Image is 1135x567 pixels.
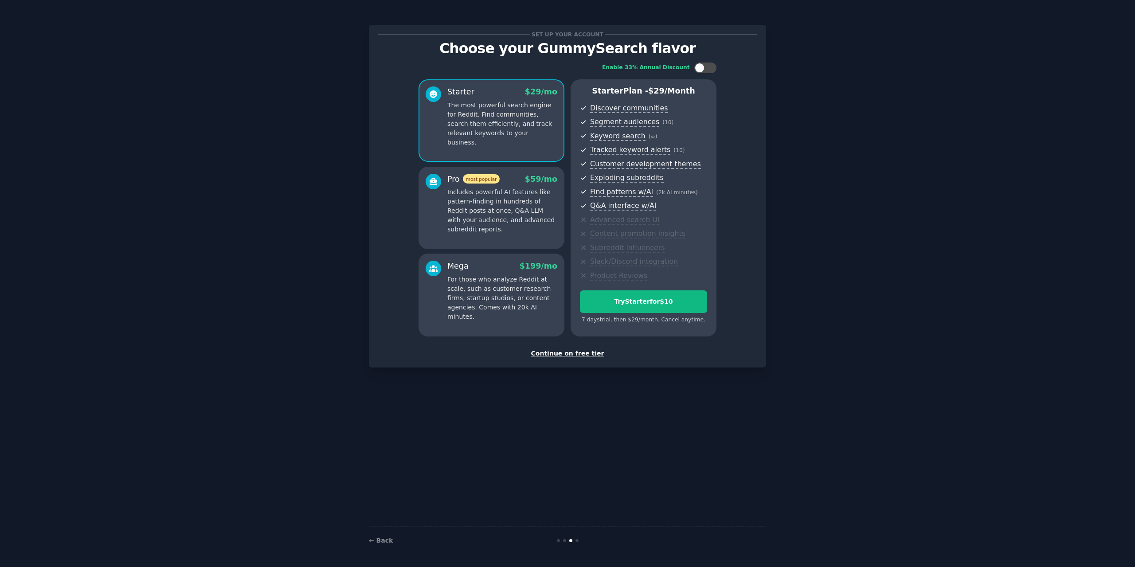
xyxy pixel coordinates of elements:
[447,174,500,185] div: Pro
[447,188,557,234] p: Includes powerful AI features like pattern-finding in hundreds of Reddit posts at once, Q&A LLM w...
[648,86,695,95] span: $ 29 /month
[580,316,707,324] div: 7 days trial, then $ 29 /month . Cancel anytime.
[590,201,656,211] span: Q&A interface w/AI
[525,87,557,96] span: $ 29 /mo
[590,117,659,127] span: Segment audiences
[447,275,557,321] p: For those who analyze Reddit at scale, such as customer research firms, startup studios, or conte...
[447,86,474,98] div: Starter
[656,189,698,196] span: ( 2k AI minutes )
[590,243,665,253] span: Subreddit influencers
[530,30,605,39] span: Set up your account
[580,290,707,313] button: TryStarterfor$10
[673,147,685,153] span: ( 10 )
[590,188,653,197] span: Find patterns w/AI
[649,133,658,140] span: ( ∞ )
[590,145,670,155] span: Tracked keyword alerts
[378,349,757,358] div: Continue on free tier
[590,104,668,113] span: Discover communities
[525,175,557,184] span: $ 59 /mo
[590,132,646,141] span: Keyword search
[378,41,757,56] p: Choose your GummySearch flavor
[580,297,707,306] div: Try Starter for $10
[369,537,393,544] a: ← Back
[590,271,647,281] span: Product Reviews
[447,261,469,272] div: Mega
[590,160,701,169] span: Customer development themes
[590,229,685,239] span: Content promotion insights
[662,119,673,125] span: ( 10 )
[602,64,690,72] div: Enable 33% Annual Discount
[590,257,678,266] span: Slack/Discord integration
[520,262,557,270] span: $ 199 /mo
[590,173,663,183] span: Exploding subreddits
[590,215,659,225] span: Advanced search UI
[447,101,557,147] p: The most powerful search engine for Reddit. Find communities, search them efficiently, and track ...
[580,86,707,97] p: Starter Plan -
[463,174,500,184] span: most popular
